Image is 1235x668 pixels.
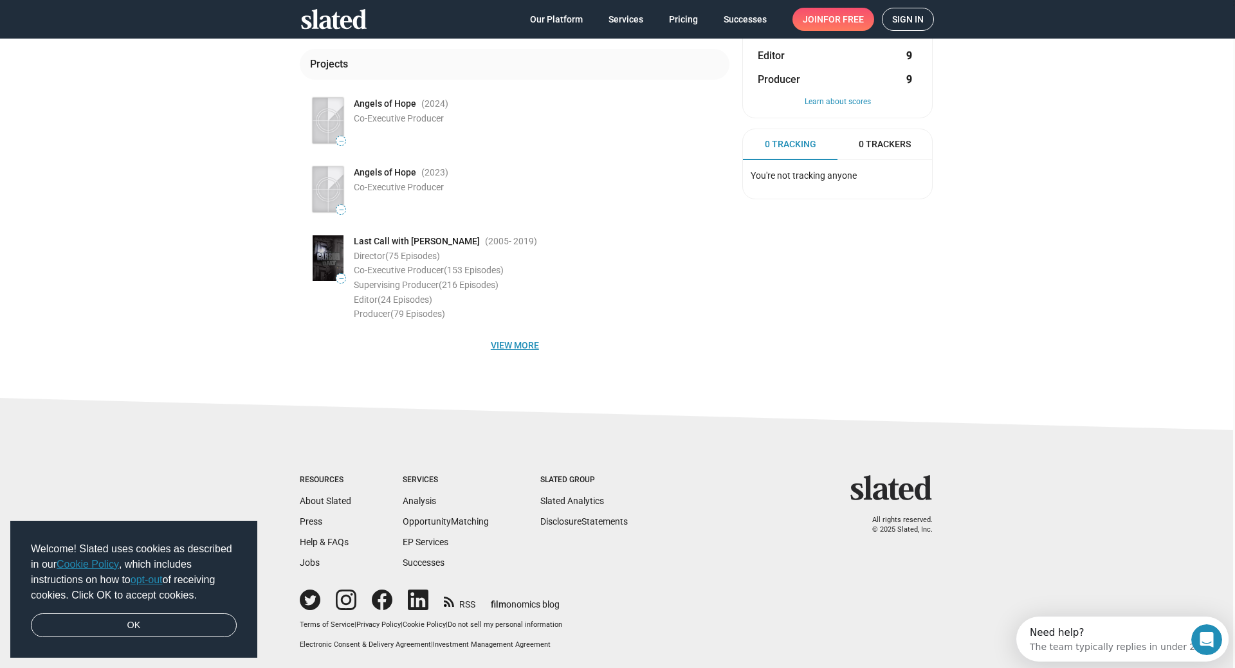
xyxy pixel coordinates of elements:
[14,11,185,21] div: Need help?
[403,537,448,547] a: EP Services
[300,640,431,649] a: Electronic Consent & Delivery Agreement
[540,496,604,506] a: Slated Analytics
[608,8,643,31] span: Services
[354,235,480,248] span: Last Call with [PERSON_NAME]
[421,98,448,110] span: (2024 )
[403,496,436,506] a: Analysis
[300,496,351,506] a: About Slated
[859,516,933,534] p: All rights reserved. © 2025 Slated, Inc.
[669,8,698,31] span: Pricing
[300,557,320,568] a: Jobs
[313,167,343,212] img: Poster: Angels of Hope
[540,516,628,527] a: DisclosureStatements
[336,138,345,145] span: —
[906,73,912,86] strong: 9
[758,49,785,62] span: Editor
[859,138,911,150] span: 0 Trackers
[751,170,857,181] span: You're not tracking anyone
[520,8,593,31] a: Our Platform
[758,97,917,107] button: Learn about scores
[31,541,237,603] span: Welcome! Slated uses cookies as described in our , which includes instructions on how to of recei...
[300,475,351,485] div: Resources
[530,8,583,31] span: Our Platform
[540,475,628,485] div: Slated Group
[313,98,343,143] img: Poster: Angels of Hope
[390,309,445,319] span: (79 Episodes)
[354,98,416,110] span: Angels of Hope
[354,620,356,629] span: |
[882,8,934,31] a: Sign in
[803,8,864,31] span: Join
[300,620,354,629] a: Terms of Service
[336,206,345,213] span: —
[713,8,777,31] a: Successes
[421,167,448,179] span: (2023 )
[354,167,416,179] span: Angels of Hope
[10,521,257,658] div: cookieconsent
[354,265,504,275] span: Co-Executive Producer
[765,138,816,150] span: 0 Tracking
[491,599,506,609] span: film
[300,537,349,547] a: Help & FAQs
[31,613,237,638] a: dismiss cookie message
[724,8,767,31] span: Successes
[385,251,440,261] span: (75 Episodes)
[448,620,562,630] button: Do not sell my personal information
[57,559,119,570] a: Cookie Policy
[403,557,444,568] a: Successes
[300,516,322,527] a: Press
[14,21,185,35] div: The team typically replies in under 2h
[1016,617,1229,662] iframe: Intercom live chat discovery launcher
[1191,624,1222,655] iframe: Intercom live chat
[5,5,223,41] div: Open Intercom Messenger
[354,113,444,123] span: Co-Executive Producer
[491,588,560,611] a: filmonomics blog
[823,8,864,31] span: for free
[354,182,444,192] span: Co-Executive Producer
[313,235,343,281] img: Poster: Last Call with Carson Daly
[354,294,432,305] span: Editor
[401,620,403,629] span: |
[444,591,475,611] a: RSS
[300,334,729,357] button: View more
[354,280,499,290] span: Supervising Producer
[403,516,489,527] a: OpportunityMatching
[378,294,432,305] span: (24 Episodes)
[598,8,654,31] a: Services
[403,475,489,485] div: Services
[433,640,551,649] a: Investment Management Agreement
[403,620,446,629] a: Cookie Policy
[431,640,433,649] span: |
[509,236,534,246] span: - 2019
[906,49,912,62] strong: 9
[310,334,719,357] span: View more
[659,8,708,31] a: Pricing
[792,8,874,31] a: Joinfor free
[485,235,537,248] span: (2005 )
[446,620,448,629] span: |
[439,280,499,290] span: (216 Episodes)
[310,57,353,71] div: Projects
[892,8,924,30] span: Sign in
[336,275,345,282] span: —
[354,251,440,261] span: Director
[356,620,401,629] a: Privacy Policy
[758,73,800,86] span: Producer
[131,574,163,585] a: opt-out
[354,309,445,319] span: Producer
[444,265,504,275] span: (153 Episodes)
